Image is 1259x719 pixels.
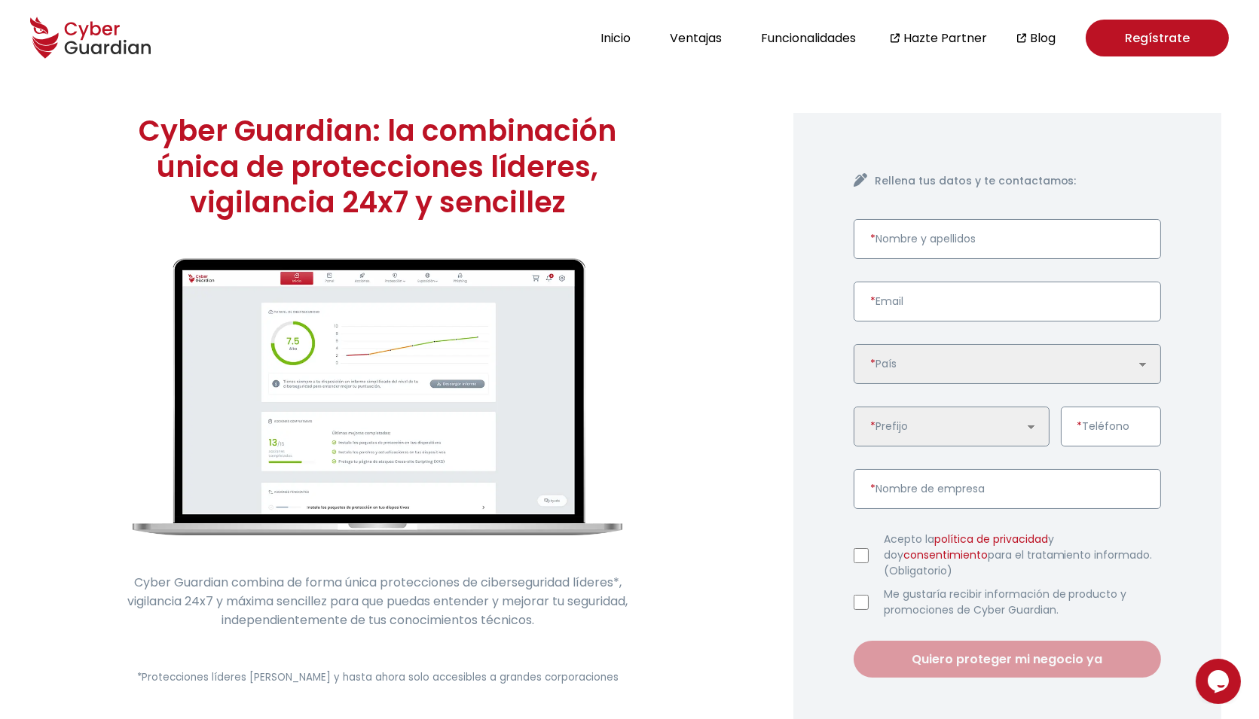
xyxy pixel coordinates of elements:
[875,173,1161,189] h4: Rellena tus datos y te contactamos:
[884,532,1161,579] label: Acepto la y doy para el tratamiento informado. (Obligatorio)
[596,28,635,48] button: Inicio
[903,547,988,562] a: consentimiento
[137,670,619,684] small: *Protecciones líderes [PERSON_NAME] y hasta ahora solo accesibles a grandes corporaciones
[884,586,1161,618] label: Me gustaría recibir información de producto y promociones de Cyber Guardian.
[1086,20,1229,56] a: Regístrate
[1030,29,1056,47] a: Blog
[756,28,860,48] button: Funcionalidades
[1061,407,1161,446] input: Introduce un número de teléfono válido.
[1196,659,1244,704] iframe: chat widget
[934,532,1048,547] a: política de privacidad
[903,29,987,47] a: Hazte Partner
[854,641,1161,678] button: Quiero proteger mi negocio ya
[114,113,641,221] h1: Cyber Guardian: la combinación única de protecciones líderes, vigilancia 24x7 y sencillez
[665,28,726,48] button: Ventajas
[114,573,641,629] p: Cyber Guardian combina de forma única protecciones de ciberseguridad líderes*, vigilancia 24x7 y ...
[133,258,622,536] img: cyberguardian-home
